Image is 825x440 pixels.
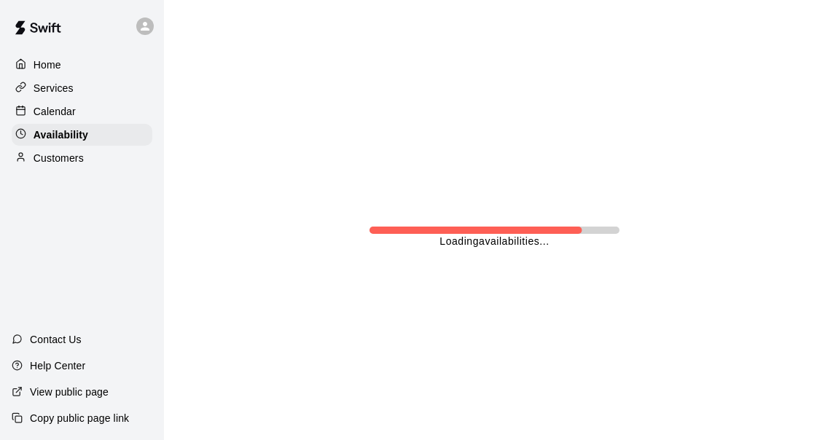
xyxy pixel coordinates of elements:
[12,101,152,122] a: Calendar
[30,332,82,347] p: Contact Us
[12,124,152,146] a: Availability
[34,151,84,165] p: Customers
[439,234,549,249] p: Loading availabilities ...
[30,358,85,373] p: Help Center
[12,54,152,76] a: Home
[34,104,76,119] p: Calendar
[34,127,88,142] p: Availability
[34,81,74,95] p: Services
[12,77,152,99] a: Services
[30,385,109,399] p: View public page
[12,147,152,169] a: Customers
[34,58,61,72] p: Home
[30,411,129,425] p: Copy public page link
